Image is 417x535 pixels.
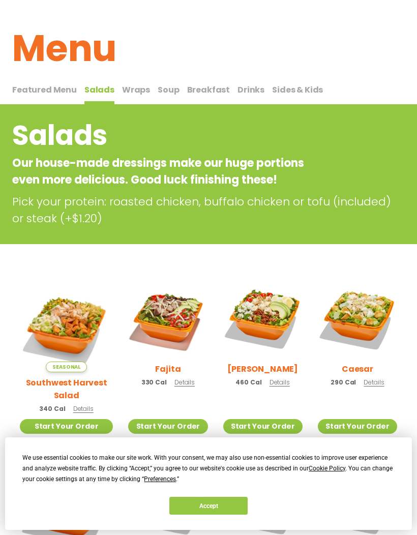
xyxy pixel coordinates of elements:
[272,84,323,96] span: Sides & Kids
[223,419,303,434] a: Start Your Order
[309,465,345,472] span: Cookie Policy
[20,376,113,402] h2: Southwest Harvest Salad
[20,279,113,372] img: Product photo for Southwest Harvest Salad
[5,437,412,530] div: Cookie Consent Prompt
[318,419,397,434] a: Start Your Order
[270,378,290,387] span: Details
[223,279,303,358] img: Product photo for Cobb Salad
[174,378,195,387] span: Details
[364,378,384,387] span: Details
[39,404,65,413] span: 340 Cal
[12,84,77,96] span: Featured Menu
[128,279,207,358] img: Product photo for Fajita Salad
[12,193,405,227] p: Pick your protein: roasted chicken, buffalo chicken or tofu (included) or steak (+$1.20)
[235,378,261,387] span: 460 Cal
[12,80,405,105] div: Tabbed content
[128,419,207,434] a: Start Your Order
[158,84,179,96] span: Soup
[227,363,298,375] h2: [PERSON_NAME]
[20,419,113,434] a: Start Your Order
[12,115,323,156] h2: Salads
[12,155,323,188] p: Our house-made dressings make our huge portions even more delicious. Good luck finishing these!
[144,475,176,483] span: Preferences
[318,279,397,358] img: Product photo for Caesar Salad
[342,363,373,375] h2: Caesar
[84,84,114,96] span: Salads
[155,363,181,375] h2: Fajita
[187,84,230,96] span: Breakfast
[122,84,150,96] span: Wraps
[237,84,264,96] span: Drinks
[22,453,394,485] div: We use essential cookies to make our site work. With your consent, we may also use non-essential ...
[46,362,87,372] span: Seasonal
[331,378,356,387] span: 290 Cal
[141,378,167,387] span: 330 Cal
[169,497,248,515] button: Accept
[12,21,405,76] h1: Menu
[73,404,94,413] span: Details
